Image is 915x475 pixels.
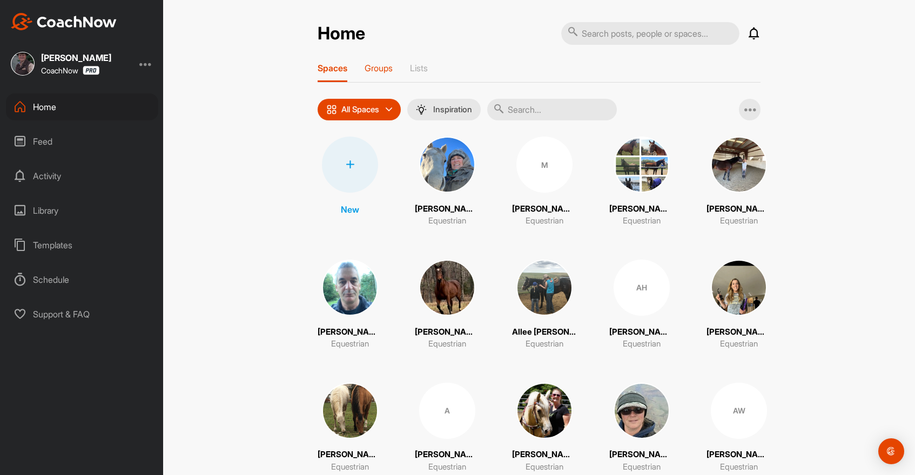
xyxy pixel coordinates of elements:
[512,449,577,461] p: [PERSON_NAME]
[410,63,428,73] p: Lists
[318,326,382,338] p: [PERSON_NAME]
[878,438,904,464] div: Open Intercom Messenger
[516,383,573,439] img: square_49d37911e4e8634af692ca3399127fa0.jpg
[609,260,674,350] a: AH[PERSON_NAME]Equestrian
[415,260,480,350] a: [PERSON_NAME]Equestrian
[415,449,480,461] p: [PERSON_NAME] & [PERSON_NAME]
[526,461,563,473] p: Equestrian
[512,203,577,215] p: [PERSON_NAME]
[318,23,365,44] h2: Home
[609,326,674,338] p: [PERSON_NAME]
[512,383,577,473] a: [PERSON_NAME]Equestrian
[11,52,35,76] img: square_f8f397c70efcd0ae6f92c40788c6018a.jpg
[318,383,382,473] a: [PERSON_NAME]Equestrian
[609,449,674,461] p: [PERSON_NAME]
[6,128,158,155] div: Feed
[415,326,480,338] p: [PERSON_NAME]
[512,260,577,350] a: Allee [PERSON_NAME]Equestrian
[83,66,99,75] img: CoachNow Pro
[428,338,466,350] p: Equestrian
[326,104,337,115] img: icon
[561,22,739,45] input: Search posts, people or spaces...
[623,461,661,473] p: Equestrian
[6,93,158,120] div: Home
[41,66,99,75] div: CoachNow
[614,383,670,439] img: square_c2da534ff661f0fe7b47c9468dc2fc2b.jpg
[365,63,393,73] p: Groups
[11,13,117,30] img: CoachNow
[419,260,475,316] img: square_c1d66ed90a95ee2b3b566669b0459d1a.jpg
[614,260,670,316] div: AH
[707,326,771,338] p: [PERSON_NAME]
[433,105,472,114] p: Inspiration
[331,338,369,350] p: Equestrian
[707,449,771,461] p: [PERSON_NAME]
[512,137,577,227] a: M[PERSON_NAME]Equestrian
[6,162,158,189] div: Activity
[416,104,427,115] img: menuIcon
[41,53,111,62] div: [PERSON_NAME]
[322,260,378,316] img: square_9d59e26dac4dffaad8a3f81ae5268752.jpg
[614,137,670,193] img: square_54eb60dd2e66ea7586b940376f61d49f.jpg
[415,383,480,473] a: A[PERSON_NAME] & [PERSON_NAME]Equestrian
[516,137,573,193] div: M
[487,99,617,120] input: Search...
[720,461,758,473] p: Equestrian
[6,232,158,259] div: Templates
[415,203,480,215] p: [PERSON_NAME]
[318,63,347,73] p: Spaces
[707,203,771,215] p: [PERSON_NAME]
[711,137,767,193] img: square_0ea9e3ae027e61c50f2aee609a41776e.jpg
[609,137,674,227] a: [PERSON_NAME]Equestrian
[341,203,359,216] p: New
[318,260,382,350] a: [PERSON_NAME]Equestrian
[711,383,767,439] div: AW
[6,301,158,328] div: Support & FAQ
[6,266,158,293] div: Schedule
[516,260,573,316] img: square_b31415610a89af219781301478eabbc0.jpg
[512,326,577,338] p: Allee [PERSON_NAME]
[609,383,674,473] a: [PERSON_NAME]Equestrian
[341,105,379,114] p: All Spaces
[322,383,378,439] img: square_825b07fb0531ddae9e92f6908eeb32ca.jpg
[415,137,480,227] a: [PERSON_NAME]Equestrian
[428,215,466,227] p: Equestrian
[707,137,771,227] a: [PERSON_NAME]Equestrian
[623,215,661,227] p: Equestrian
[609,203,674,215] p: [PERSON_NAME]
[419,383,475,439] div: A
[526,338,563,350] p: Equestrian
[526,215,563,227] p: Equestrian
[711,260,767,316] img: square_16fdf1e86c07f7911593a55b205711d4.jpg
[419,137,475,193] img: square_aba20968f851be6bc3da60d7cc9369e9.jpg
[720,215,758,227] p: Equestrian
[428,461,466,473] p: Equestrian
[720,338,758,350] p: Equestrian
[707,383,771,473] a: AW[PERSON_NAME]Equestrian
[331,461,369,473] p: Equestrian
[6,197,158,224] div: Library
[707,260,771,350] a: [PERSON_NAME]Equestrian
[318,449,382,461] p: [PERSON_NAME]
[623,338,661,350] p: Equestrian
